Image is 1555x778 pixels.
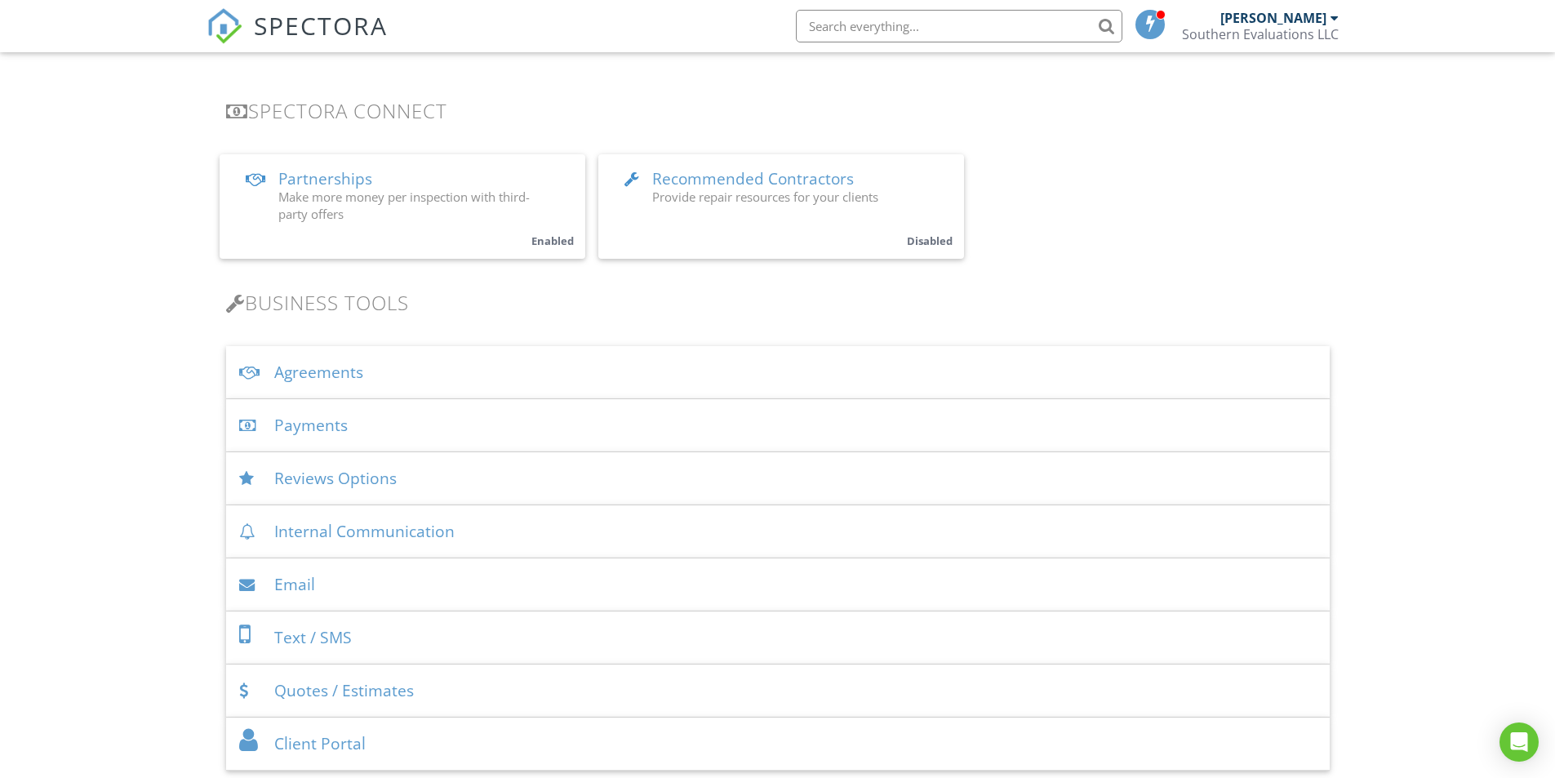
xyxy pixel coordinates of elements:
div: Quotes / Estimates [226,665,1330,718]
span: Make more money per inspection with third-party offers [278,189,530,222]
input: Search everything... [796,10,1122,42]
div: Internal Communication [226,505,1330,558]
div: Reviews Options [226,452,1330,505]
h3: Business Tools [226,291,1330,313]
h3: Spectora Connect [226,100,1330,122]
a: Recommended Contractors Provide repair resources for your clients Disabled [598,154,964,259]
img: The Best Home Inspection Software - Spectora [207,8,242,44]
span: SPECTORA [254,8,388,42]
span: Provide repair resources for your clients [652,189,878,205]
span: Partnerships [278,168,372,189]
div: Email [226,558,1330,611]
div: Southern Evaluations LLC [1182,26,1339,42]
a: Partnerships Make more money per inspection with third-party offers Enabled [220,154,585,259]
span: Recommended Contractors [652,168,854,189]
small: Enabled [531,233,574,248]
div: [PERSON_NAME] [1220,10,1326,26]
a: SPECTORA [207,22,388,56]
div: Text / SMS [226,611,1330,665]
small: Disabled [907,233,953,248]
div: Open Intercom Messenger [1499,722,1539,762]
div: Payments [226,399,1330,452]
div: Agreements [226,346,1330,399]
div: Client Portal [226,718,1330,771]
